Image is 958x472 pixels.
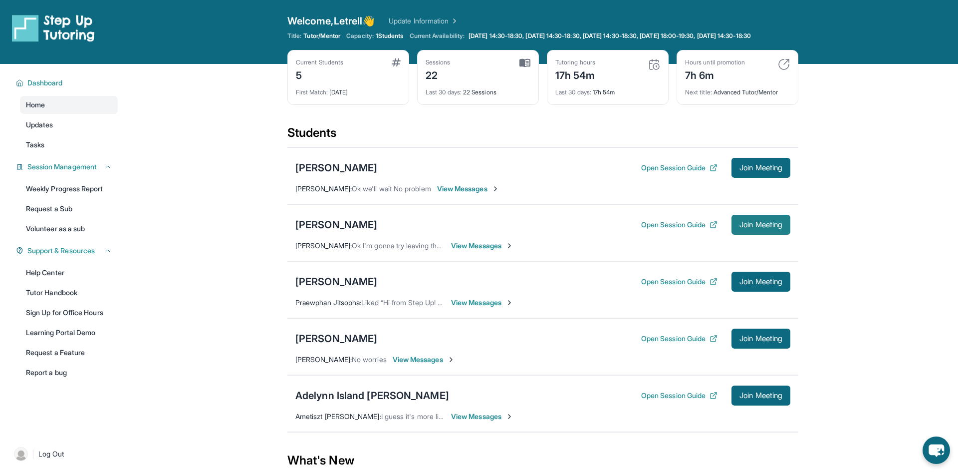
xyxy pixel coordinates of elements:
[26,100,45,110] span: Home
[505,242,513,250] img: Chevron-Right
[27,78,63,88] span: Dashboard
[27,246,95,256] span: Support & Resources
[739,336,782,342] span: Join Meeting
[641,334,718,344] button: Open Session Guide
[426,66,451,82] div: 22
[295,161,377,175] div: [PERSON_NAME]
[555,58,595,66] div: Tutoring hours
[426,88,462,96] span: Last 30 days :
[296,66,343,82] div: 5
[295,275,377,289] div: [PERSON_NAME]
[648,58,660,70] img: card
[12,14,95,42] img: logo
[20,264,118,282] a: Help Center
[295,332,377,346] div: [PERSON_NAME]
[20,324,118,342] a: Learning Portal Demo
[20,180,118,198] a: Weekly Progress Report
[641,220,718,230] button: Open Session Guide
[685,58,745,66] div: Hours until promotion
[555,82,660,96] div: 17h 54m
[447,356,455,364] img: Chevron-Right
[296,82,401,96] div: [DATE]
[295,218,377,232] div: [PERSON_NAME]
[352,184,431,193] span: Ok we'll wait No problem
[295,298,361,307] span: Praewphan Jitsopha :
[437,184,499,194] span: View Messages
[731,272,790,292] button: Join Meeting
[519,58,530,67] img: card
[26,120,53,130] span: Updates
[555,66,595,82] div: 17h 54m
[23,78,112,88] button: Dashboard
[20,96,118,114] a: Home
[393,355,455,365] span: View Messages
[346,32,374,40] span: Capacity:
[295,241,352,250] span: [PERSON_NAME] :
[505,299,513,307] img: Chevron-Right
[352,355,387,364] span: No worries
[23,162,112,172] button: Session Management
[392,58,401,66] img: card
[287,32,301,40] span: Title:
[731,386,790,406] button: Join Meeting
[641,391,718,401] button: Open Session Guide
[641,277,718,287] button: Open Session Guide
[641,163,718,173] button: Open Session Guide
[26,140,44,150] span: Tasks
[731,158,790,178] button: Join Meeting
[451,412,513,422] span: View Messages
[295,412,381,421] span: Ametiszt [PERSON_NAME] :
[20,116,118,134] a: Updates
[739,222,782,228] span: Join Meeting
[20,364,118,382] a: Report a bug
[20,304,118,322] a: Sign Up for Office Hours
[491,185,499,193] img: Chevron-Right
[14,447,28,461] img: user-img
[295,184,352,193] span: [PERSON_NAME] :
[923,437,950,464] button: chat-button
[10,443,118,465] a: |Log Out
[287,125,798,147] div: Students
[296,58,343,66] div: Current Students
[426,58,451,66] div: Sessions
[20,136,118,154] a: Tasks
[376,32,404,40] span: 1 Students
[685,88,712,96] span: Next title :
[555,88,591,96] span: Last 30 days :
[739,279,782,285] span: Join Meeting
[731,215,790,235] button: Join Meeting
[426,82,530,96] div: 22 Sessions
[451,298,513,308] span: View Messages
[32,448,34,460] span: |
[505,413,513,421] img: Chevron-Right
[739,393,782,399] span: Join Meeting
[296,88,328,96] span: First Match :
[685,82,790,96] div: Advanced Tutor/Mentor
[410,32,465,40] span: Current Availability:
[381,412,768,421] span: I guess it's more like what works better for you but I guess anytime after 4:15. I can pick her u...
[389,16,459,26] a: Update Information
[27,162,97,172] span: Session Management
[449,16,459,26] img: Chevron Right
[295,389,449,403] div: Adelynn Island [PERSON_NAME]
[20,200,118,218] a: Request a Sub
[778,58,790,70] img: card
[295,355,352,364] span: [PERSON_NAME] :
[23,246,112,256] button: Support & Resources
[739,165,782,171] span: Join Meeting
[451,241,513,251] span: View Messages
[20,220,118,238] a: Volunteer as a sub
[20,284,118,302] a: Tutor Handbook
[731,329,790,349] button: Join Meeting
[685,66,745,82] div: 7h 6m
[38,449,64,459] span: Log Out
[467,32,753,40] a: [DATE] 14:30-18:30, [DATE] 14:30-18:30, [DATE] 14:30-18:30, [DATE] 18:00-19:30, [DATE] 14:30-18:30
[352,241,520,250] span: Ok I'm gonna try leaving the session and joining back
[469,32,751,40] span: [DATE] 14:30-18:30, [DATE] 14:30-18:30, [DATE] 14:30-18:30, [DATE] 18:00-19:30, [DATE] 14:30-18:30
[287,14,375,28] span: Welcome, Letrell 👋
[20,344,118,362] a: Request a Feature
[303,32,340,40] span: Tutor/Mentor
